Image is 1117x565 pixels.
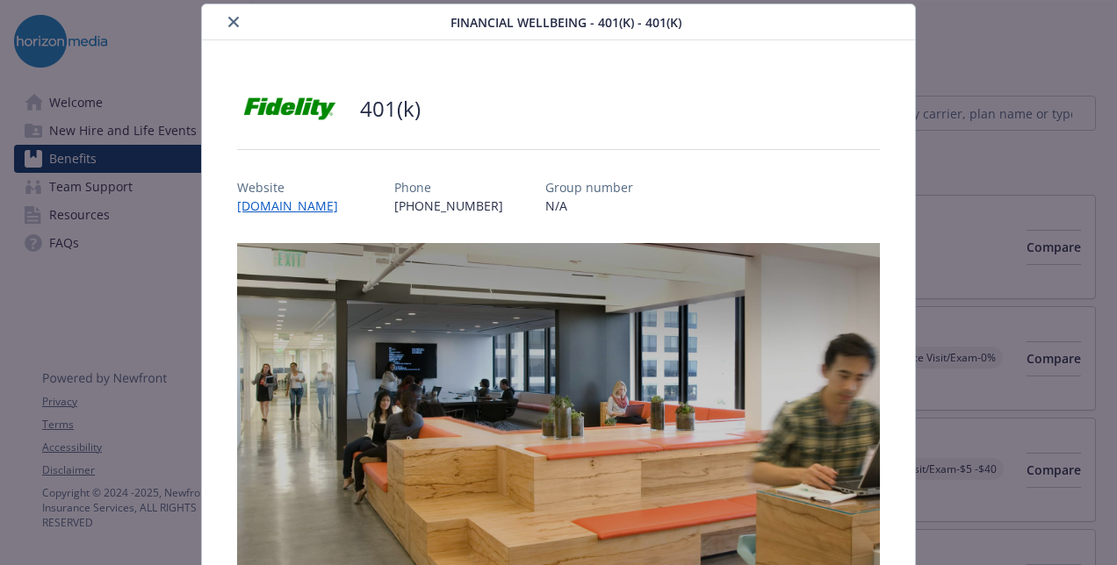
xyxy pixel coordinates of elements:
span: Financial Wellbeing - 401(k) - 401(k) [450,13,681,32]
p: Group number [545,178,633,197]
p: [PHONE_NUMBER] [394,197,503,215]
p: Website [237,178,352,197]
p: N/A [545,197,633,215]
img: Fidelity Investments [237,82,342,135]
h2: 401(k) [360,94,421,124]
button: close [223,11,244,32]
a: [DOMAIN_NAME] [237,197,352,214]
p: Phone [394,178,503,197]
